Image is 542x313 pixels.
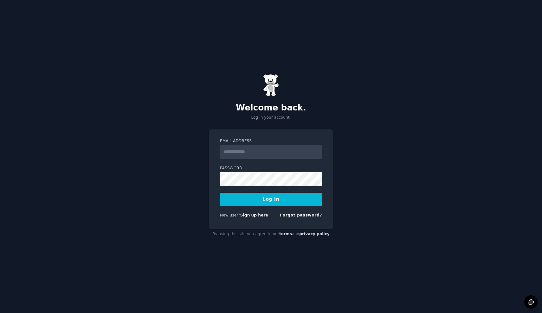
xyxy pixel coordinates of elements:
[263,74,279,96] img: Gummy Bear
[279,232,292,236] a: terms
[220,193,322,206] button: Log In
[299,232,330,236] a: privacy policy
[209,115,333,121] p: Log in your account.
[240,213,268,217] a: Sign up here
[220,138,322,144] label: Email Address
[220,166,322,171] label: Password
[209,229,333,239] div: By using this site you agree to our and
[220,213,240,217] span: New user?
[209,103,333,113] h2: Welcome back.
[280,213,322,217] a: Forgot password?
